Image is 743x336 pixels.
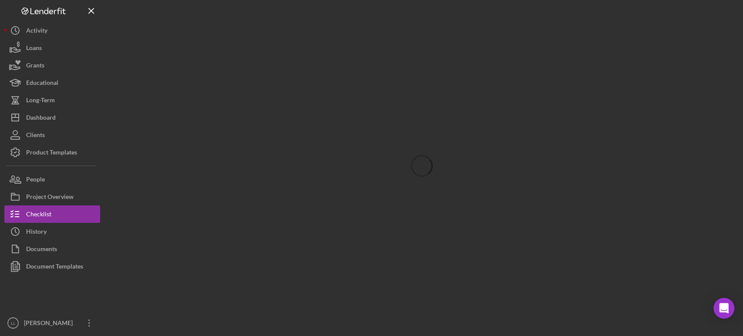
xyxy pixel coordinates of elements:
[26,39,42,59] div: Loans
[4,314,100,332] button: LL[PERSON_NAME]
[26,144,77,163] div: Product Templates
[26,126,45,146] div: Clients
[4,258,100,275] button: Document Templates
[4,240,100,258] button: Documents
[22,314,78,334] div: [PERSON_NAME]
[4,205,100,223] button: Checklist
[26,205,51,225] div: Checklist
[26,22,47,41] div: Activity
[4,22,100,39] button: Activity
[26,188,74,208] div: Project Overview
[26,57,44,76] div: Grants
[4,74,100,91] button: Educational
[4,126,100,144] button: Clients
[4,144,100,161] button: Product Templates
[4,91,100,109] button: Long-Term
[26,223,47,242] div: History
[4,223,100,240] button: History
[4,109,100,126] button: Dashboard
[4,171,100,188] button: People
[4,39,100,57] button: Loans
[4,57,100,74] button: Grants
[26,91,55,111] div: Long-Term
[26,240,57,260] div: Documents
[26,171,45,190] div: People
[26,74,58,94] div: Educational
[26,109,56,128] div: Dashboard
[26,258,83,277] div: Document Templates
[713,298,734,319] div: Open Intercom Messenger
[4,188,100,205] button: Project Overview
[11,321,16,326] text: LL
